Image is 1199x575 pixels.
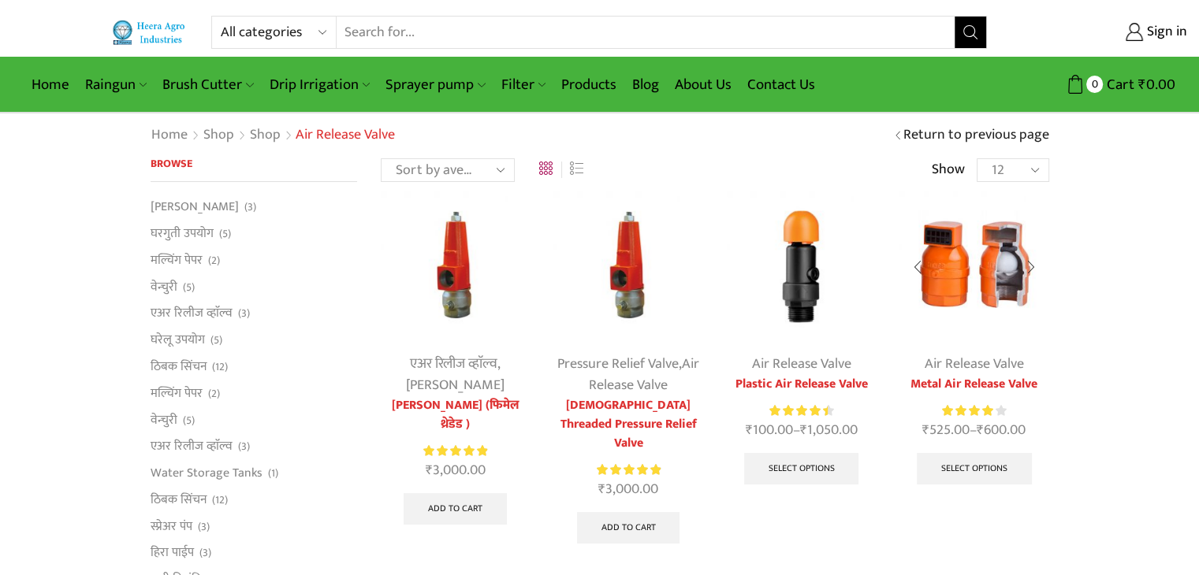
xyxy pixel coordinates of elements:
[598,477,658,501] bdi: 3,000.00
[151,125,188,146] a: Home
[597,462,661,478] div: Rated 5.00 out of 5
[769,402,833,419] div: Rated 4.57 out of 5
[183,280,195,295] span: (5)
[337,17,955,48] input: Search for...
[404,493,507,525] a: Add to cart: “प्रेशर रिलीफ व्हाॅल्व (फिमेल थ्रेडेड )”
[1138,72,1175,97] bdi: 0.00
[423,443,487,459] span: Rated out of 5
[268,466,278,481] span: (1)
[24,66,77,103] a: Home
[727,375,876,394] a: Plastic Air Release Valve
[932,160,965,180] span: Show
[151,460,263,487] a: Water Storage Tanks
[249,125,281,146] a: Shop
[151,433,233,460] a: एअर रिलीज व्हाॅल्व
[238,306,250,321] span: (3)
[922,418,929,442] span: ₹
[212,492,228,508] span: (12)
[381,158,515,182] select: Shop order
[426,458,433,482] span: ₹
[744,453,859,484] a: Select options for “Plastic Air Release Valve”
[557,352,679,376] a: Pressure Relief Valve
[745,418,792,442] bdi: 100.00
[1086,76,1103,92] span: 0
[769,402,828,419] span: Rated out of 5
[381,354,530,396] div: ,
[589,352,699,397] a: Air Release Valve
[198,519,210,535] span: (3)
[296,127,395,144] h1: Air Release Valve
[922,418,970,442] bdi: 525.00
[553,66,624,103] a: Products
[751,352,851,376] a: Air Release Valve
[598,477,605,501] span: ₹
[410,352,497,376] a: एअर रिलीज व्हाॅल्व
[151,540,194,566] a: हिरा पाईप
[977,418,984,442] span: ₹
[1103,74,1134,95] span: Cart
[238,439,250,454] span: (3)
[942,402,1006,419] div: Rated 4.14 out of 5
[799,418,806,442] span: ₹
[745,418,752,442] span: ₹
[199,545,211,561] span: (3)
[799,418,857,442] bdi: 1,050.00
[727,420,876,441] span: –
[1143,22,1187,43] span: Sign in
[212,359,228,375] span: (12)
[925,352,1024,376] a: Air Release Valve
[77,66,155,103] a: Raingun
[942,402,995,419] span: Rated out of 5
[151,198,239,220] a: [PERSON_NAME]
[381,191,530,340] img: pressure relief valve
[151,300,233,327] a: एअर रिलीज व्हाॅल्व
[624,66,667,103] a: Blog
[151,513,192,540] a: स्प्रेअर पंप
[203,125,235,146] a: Shop
[151,486,207,513] a: ठिबक सिंचन
[903,125,1049,146] a: Return to previous page
[493,66,553,103] a: Filter
[739,66,823,103] a: Contact Us
[151,247,203,273] a: मल्चिंग पेपर
[899,375,1048,394] a: Metal Air Release Valve
[210,332,222,348] span: (5)
[1003,70,1175,99] a: 0 Cart ₹0.00
[1138,72,1146,97] span: ₹
[151,154,192,172] span: Browse
[151,380,203,406] a: मल्चिंग पेपर
[208,253,220,269] span: (2)
[151,353,207,380] a: ठिबक सिंचन
[917,453,1032,484] a: Select options for “Metal Air Release Valve”
[155,66,261,103] a: Brush Cutter
[955,17,986,48] button: Search button
[553,396,702,453] a: [DEMOGRAPHIC_DATA] Threaded Pressure Relief Valve
[262,66,378,103] a: Drip Irrigation
[553,191,702,340] img: Female threaded pressure relief valve
[577,512,680,543] a: Add to cart: “Female Threaded Pressure Relief Valve”
[151,327,205,354] a: घरेलू उपयोग
[244,199,256,215] span: (3)
[151,406,177,433] a: वेन्चुरी
[426,458,486,482] bdi: 3,000.00
[899,191,1048,340] img: Metal Air Release Valve
[423,443,487,459] div: Rated 5.00 out of 5
[1011,18,1187,46] a: Sign in
[208,386,220,402] span: (2)
[151,221,214,247] a: घरगुती उपयोग
[667,66,739,103] a: About Us
[406,373,505,397] a: [PERSON_NAME]
[381,396,530,434] a: [PERSON_NAME] (फिमेल थ्रेडेड )
[219,226,231,242] span: (5)
[183,413,195,428] span: (5)
[553,354,702,396] div: ,
[899,420,1048,441] span: –
[977,418,1026,442] bdi: 600.00
[727,191,876,340] img: Plastic Air Release Valve
[378,66,493,103] a: Sprayer pump
[597,462,661,478] span: Rated out of 5
[151,125,395,146] nav: Breadcrumb
[151,273,177,300] a: वेन्चुरी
